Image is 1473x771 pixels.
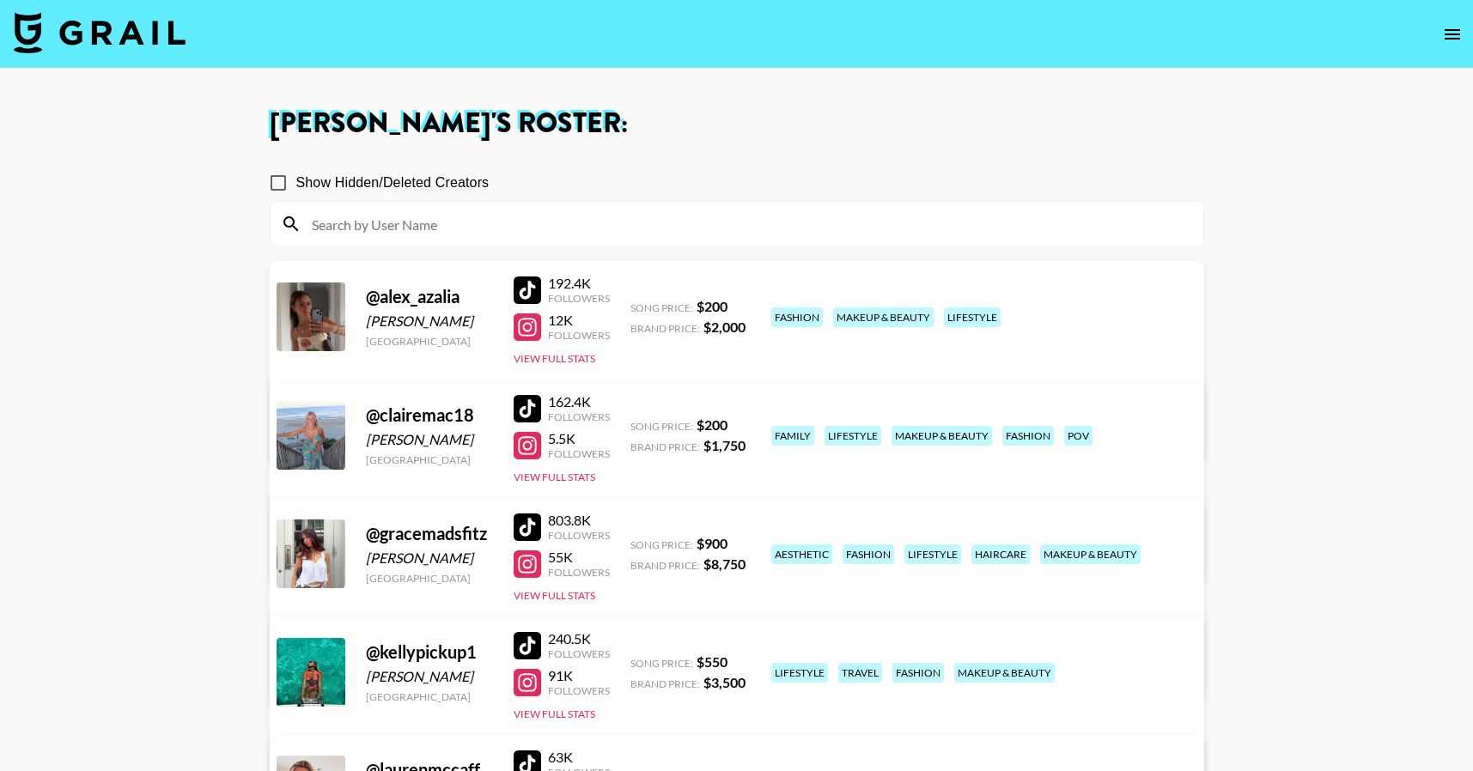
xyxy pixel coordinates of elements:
div: 240.5K [548,630,610,647]
strong: $ 3,500 [703,674,746,690]
div: 162.4K [548,393,610,410]
button: View Full Stats [514,707,595,720]
span: Song Price: [630,538,693,551]
div: [PERSON_NAME] [366,313,493,330]
div: Followers [548,410,610,423]
div: Followers [548,647,610,660]
strong: $ 1,750 [703,437,746,453]
div: makeup & beauty [892,426,992,446]
div: lifestyle [944,307,1001,327]
div: fashion [1002,426,1054,446]
img: Grail Talent [14,12,186,53]
span: Brand Price: [630,677,700,690]
div: Followers [548,292,610,305]
div: Followers [548,566,610,579]
div: 12K [548,312,610,329]
div: 91K [548,667,610,684]
span: Song Price: [630,657,693,670]
div: lifestyle [904,544,961,564]
div: Followers [548,447,610,460]
div: aesthetic [771,544,832,564]
div: fashion [771,307,823,327]
h1: [PERSON_NAME] 's Roster: [270,110,1204,137]
div: makeup & beauty [1040,544,1141,564]
div: family [771,426,814,446]
button: View Full Stats [514,589,595,602]
div: [GEOGRAPHIC_DATA] [366,690,493,703]
input: Search by User Name [301,210,1193,238]
div: @ kellypickup1 [366,641,493,663]
strong: $ 200 [697,416,727,433]
div: [PERSON_NAME] [366,431,493,448]
div: haircare [971,544,1030,564]
span: Song Price: [630,301,693,314]
div: 803.8K [548,512,610,529]
button: View Full Stats [514,470,595,483]
div: fashion [843,544,894,564]
span: Brand Price: [630,440,700,453]
strong: $ 8,750 [703,555,746,572]
div: 55K [548,549,610,566]
span: Show Hidden/Deleted Creators [296,173,490,193]
div: travel [838,663,882,683]
div: @ gracemadsfitz [366,523,493,544]
strong: $ 550 [697,653,727,670]
div: 63K [548,749,610,766]
div: pov [1064,426,1093,446]
div: [GEOGRAPHIC_DATA] [366,453,493,466]
div: makeup & beauty [954,663,1055,683]
div: 192.4K [548,275,610,292]
div: Followers [548,529,610,542]
div: lifestyle [825,426,881,446]
div: [GEOGRAPHIC_DATA] [366,335,493,348]
div: @ clairemac18 [366,404,493,426]
div: [GEOGRAPHIC_DATA] [366,572,493,585]
span: Brand Price: [630,559,700,572]
div: makeup & beauty [833,307,934,327]
div: lifestyle [771,663,828,683]
strong: $ 200 [697,298,727,314]
strong: $ 900 [697,535,727,551]
strong: $ 2,000 [703,319,746,335]
div: fashion [892,663,944,683]
div: [PERSON_NAME] [366,668,493,685]
div: @ alex_azalia [366,286,493,307]
span: Song Price: [630,420,693,433]
div: 5.5K [548,430,610,447]
div: Followers [548,684,610,697]
span: Brand Price: [630,322,700,335]
div: [PERSON_NAME] [366,549,493,567]
button: open drawer [1435,17,1470,52]
button: View Full Stats [514,352,595,365]
div: Followers [548,329,610,342]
